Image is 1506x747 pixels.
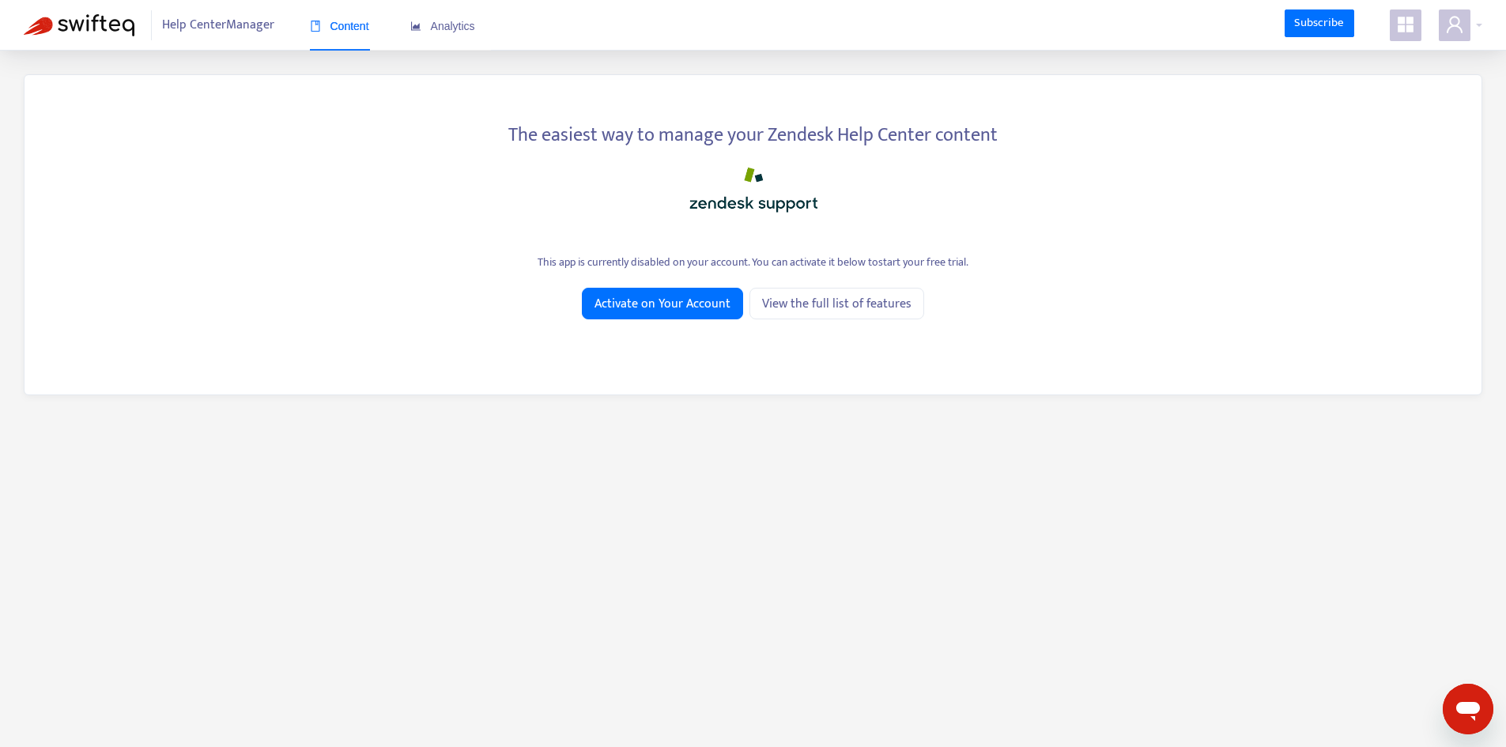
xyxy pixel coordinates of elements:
img: zendesk_support_logo.png [674,161,832,218]
span: Help Center Manager [162,10,274,40]
button: Activate on Your Account [582,288,743,319]
span: Analytics [410,20,475,32]
div: The easiest way to manage your Zendesk Help Center content [48,115,1458,149]
span: View the full list of features [762,294,912,314]
span: area-chart [410,21,421,32]
div: This app is currently disabled on your account. You can activate it below to start your free trial . [48,254,1458,270]
span: appstore [1396,15,1415,34]
span: Activate on Your Account [594,294,730,314]
a: View the full list of features [749,288,924,319]
a: Subscribe [1285,9,1354,38]
span: book [310,21,321,32]
img: Swifteq [24,14,134,36]
iframe: Button to launch messaging window [1443,684,1493,734]
span: user [1445,15,1464,34]
span: Content [310,20,369,32]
